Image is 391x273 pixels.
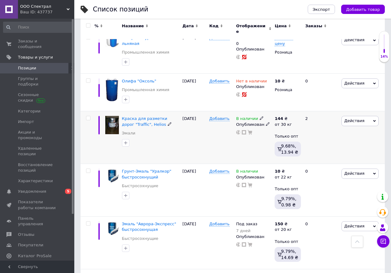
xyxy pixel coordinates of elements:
[122,236,159,241] a: Быстросохнущие
[18,76,57,87] span: Группы и подборки
[181,30,208,74] div: [DATE]
[94,23,98,29] span: %
[209,79,229,84] span: Добавить
[344,37,364,42] span: Действия
[275,50,300,55] div: Розница
[281,143,298,155] span: 9.68%, 13.94 ₴
[105,221,119,235] img: Эмаль "Аврора-Экспресc" быстросохнущая
[181,164,208,217] div: [DATE]
[181,74,208,111] div: [DATE]
[275,116,283,121] b: 144
[302,164,340,217] div: 0
[275,221,292,227] div: ₴
[275,122,292,127] div: от 30 кг
[281,196,296,207] span: 9.79%, 0.98 ₴
[275,35,293,46] span: Укажите цену
[308,5,335,14] button: Экспорт
[236,23,267,34] span: Отображение
[105,169,119,182] img: Грунт-Эмаль "Уралкор" быстросохнущий
[275,79,280,83] b: 10
[302,217,340,269] div: 0
[18,178,53,184] span: Характеристики
[122,50,169,55] a: Промышленная химия
[275,227,292,232] div: от 20 кг
[20,4,67,9] span: ООО Спектрал
[302,74,340,111] div: 0
[122,183,159,189] a: Быстросохнущие
[275,87,300,93] div: Розница
[344,171,364,176] span: Действия
[18,119,34,125] span: Импорт
[379,55,389,59] div: 14%
[18,38,57,50] span: Заказы и сообщения
[346,7,380,12] span: Добавить товар
[302,111,340,164] div: 2
[209,116,229,121] span: Добавить
[18,232,34,237] span: Отзывы
[236,174,272,180] div: Опубликован
[236,228,257,233] div: 7 дней
[93,6,148,13] div: Список позиций
[122,23,144,29] span: Название
[18,146,57,157] span: Удаленные позиции
[18,253,51,259] span: Каталог ProSale
[275,222,283,226] b: 150
[305,23,322,29] span: Заказы
[105,35,119,47] img: Олифа натуральная льняная
[18,108,41,114] span: Категории
[236,46,272,52] div: Опубликован
[281,249,298,260] span: 9.79%, 14.69 ₴
[236,35,267,46] div: 0
[236,122,272,127] div: Опубликован
[275,239,300,244] div: Только опт
[18,130,57,141] span: Акции и промокоды
[181,217,208,269] div: [DATE]
[122,116,167,126] a: Краска для разметки дорог "Traffic", Helios
[275,134,300,139] div: Только опт
[275,174,292,180] div: от 22 кг
[182,23,194,29] span: Дата
[18,189,46,194] span: Уведомления
[236,84,272,90] div: Опубликован
[18,199,57,210] span: Показатели работы компании
[20,9,74,15] div: Ваш ID: 437737
[105,116,119,134] img: Краска для разметки дорог "Traffic", Helios
[122,222,176,232] a: Эмаль "Аврора-Экспресc" быстросохнущая
[65,189,71,194] span: 5
[236,222,257,228] span: Под заказ
[18,242,43,248] span: Покупатели
[302,30,340,74] div: 0
[236,116,258,123] span: В наличии
[122,35,165,46] a: Олифа натуральная льняная
[275,116,292,121] div: ₴
[18,92,57,103] span: Сезонные скидки
[236,79,267,85] span: Нет в наличии
[122,87,169,93] a: Промышленная химия
[105,78,119,101] img: Олифа "Оксоль"
[344,118,364,123] span: Действия
[3,22,73,33] input: Поиск
[122,79,156,83] a: Олифа "Оксоль"
[181,111,208,164] div: [DATE]
[122,130,136,136] a: Эмали
[209,169,229,174] span: Добавить
[18,216,57,227] span: Панель управления
[122,169,172,179] a: Грунт-Эмаль "Уралкор" быстросохнущий
[209,23,219,29] span: Код
[236,234,272,240] div: Опубликован
[341,5,385,14] button: Добавить товар
[275,23,287,29] span: Цена
[18,65,36,71] span: Позиции
[18,55,53,60] span: Товары и услуги
[275,78,285,84] div: ₴
[377,235,389,248] button: Чат с покупателем
[18,162,57,173] span: Восстановление позиций
[275,169,292,174] div: ₴
[344,224,364,228] span: Действия
[275,169,280,174] b: 10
